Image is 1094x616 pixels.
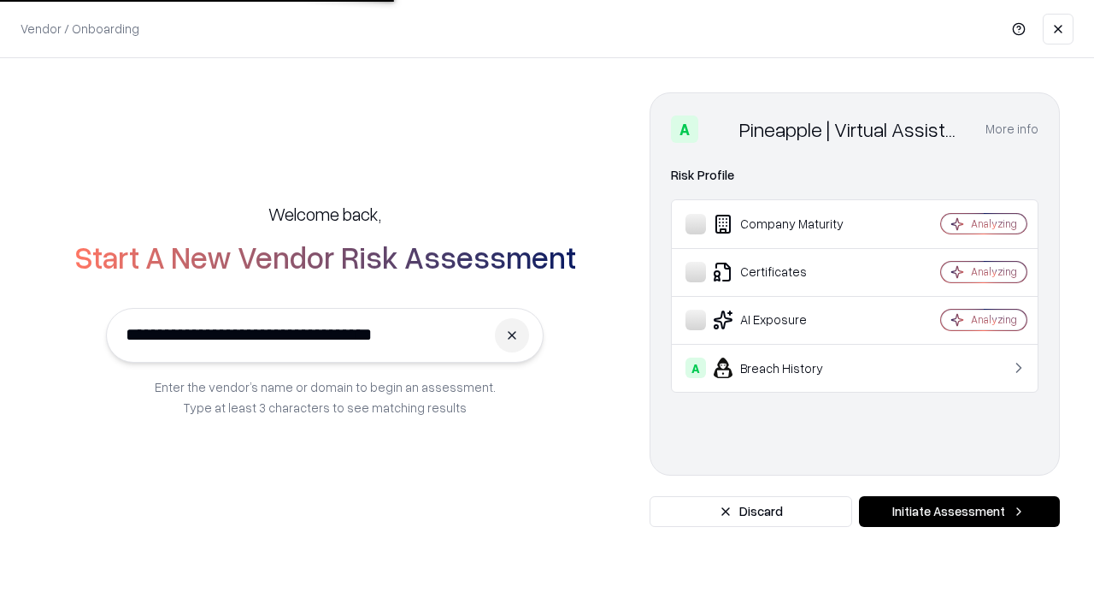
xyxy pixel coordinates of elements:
[21,20,139,38] p: Vendor / Onboarding
[685,262,890,282] div: Certificates
[685,310,890,330] div: AI Exposure
[685,214,890,234] div: Company Maturity
[650,496,852,527] button: Discard
[74,240,576,274] h2: Start A New Vendor Risk Assessment
[985,114,1038,145] button: More info
[155,376,496,418] p: Enter the vendor’s name or domain to begin an assessment. Type at least 3 characters to see match...
[685,358,706,378] div: A
[971,216,1017,231] div: Analyzing
[971,312,1017,327] div: Analyzing
[705,115,732,143] img: Pineapple | Virtual Assistant Agency
[739,115,965,143] div: Pineapple | Virtual Assistant Agency
[859,496,1060,527] button: Initiate Assessment
[671,165,1038,186] div: Risk Profile
[268,202,381,226] h5: Welcome back,
[671,115,698,143] div: A
[685,358,890,378] div: Breach History
[971,264,1017,279] div: Analyzing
